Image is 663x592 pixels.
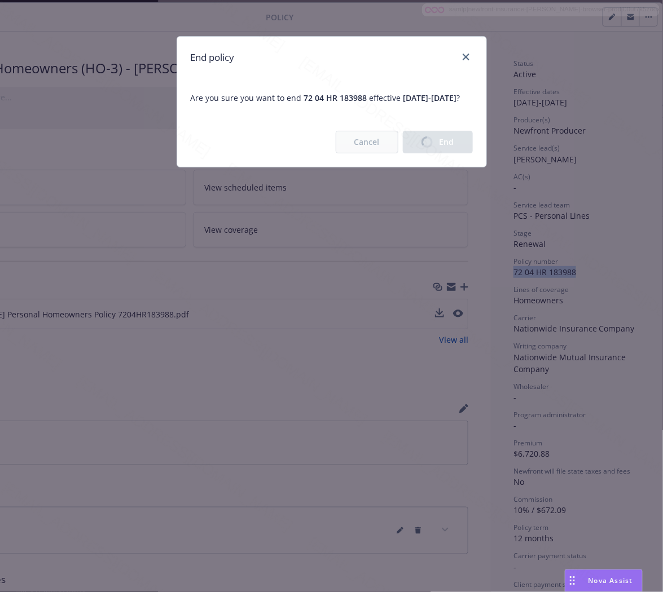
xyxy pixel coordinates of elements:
[304,92,367,103] span: 72 04 HR 183988
[565,570,579,591] div: Drag to move
[459,50,473,64] a: close
[177,78,486,117] span: Are you sure you want to end effective ?
[565,569,643,592] button: Nova Assist
[191,50,235,65] h1: End policy
[403,92,457,103] span: [DATE] - [DATE]
[589,576,633,585] span: Nova Assist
